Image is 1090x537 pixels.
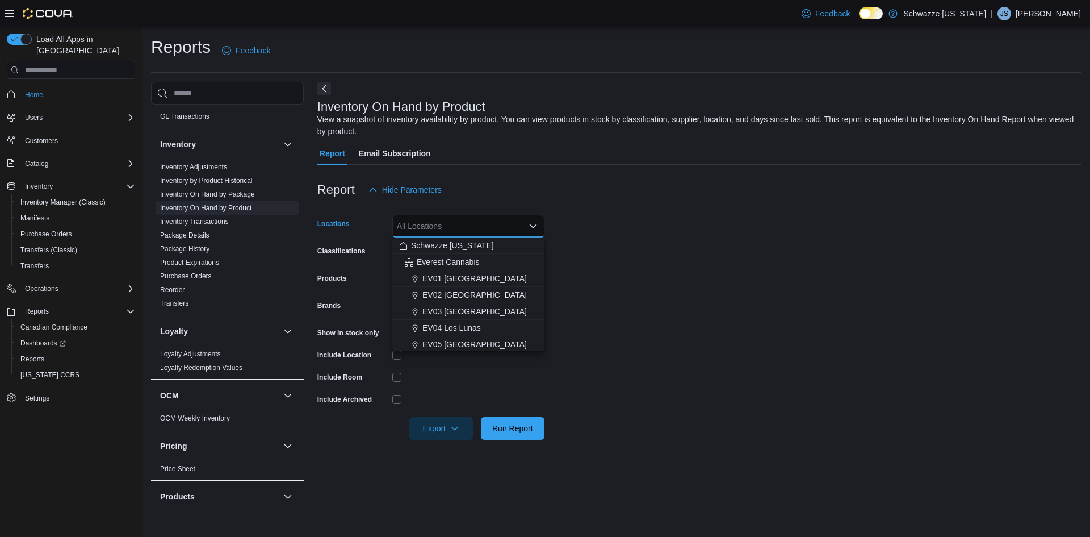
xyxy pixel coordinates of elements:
[160,272,212,281] span: Purchase Orders
[160,299,188,308] span: Transfers
[20,111,47,124] button: Users
[11,367,140,383] button: [US_STATE] CCRS
[20,245,77,255] span: Transfers (Classic)
[11,351,140,367] button: Reports
[2,132,140,149] button: Customers
[20,111,135,124] span: Users
[422,322,481,334] span: EV04 Los Lunas
[2,156,140,172] button: Catalog
[16,259,53,273] a: Transfers
[160,177,253,185] a: Inventory by Product Historical
[492,423,533,434] span: Run Report
[392,336,544,353] button: EV05 [GEOGRAPHIC_DATA]
[16,195,135,209] span: Inventory Manager (Classic)
[317,351,371,360] label: Include Location
[16,259,135,273] span: Transfers
[2,86,140,102] button: Home
[20,180,135,193] span: Inventory
[160,465,195,473] a: Price Sheet
[7,81,135,436] nav: Complex example
[392,320,544,336] button: EV04 Los Lunas
[317,395,372,404] label: Include Archived
[422,306,527,317] span: EV03 [GEOGRAPHIC_DATA]
[151,462,304,480] div: Pricing
[160,113,209,120] a: GL Transactions
[859,7,883,19] input: Dark Mode
[2,390,140,406] button: Settings
[160,244,209,253] span: Package History
[281,138,295,151] button: Inventory
[20,355,44,364] span: Reports
[23,8,73,19] img: Cova
[25,90,43,99] span: Home
[16,368,84,382] a: [US_STATE] CCRS
[2,281,140,297] button: Operations
[32,34,135,56] span: Load All Apps in [GEOGRAPHIC_DATA]
[160,163,227,171] a: Inventory Adjustments
[529,222,538,231] button: Close list of options
[160,350,221,358] a: Loyalty Adjustments
[903,7,986,20] p: Schwazze [US_STATE]
[20,230,72,239] span: Purchase Orders
[417,256,480,268] span: Everest Cannabis
[1016,7,1081,20] p: [PERSON_NAME]
[481,417,544,440] button: Run Report
[16,243,135,257] span: Transfers (Classic)
[160,245,209,253] a: Package History
[16,320,92,334] a: Canadian Compliance
[20,305,135,318] span: Reports
[392,303,544,320] button: EV03 [GEOGRAPHIC_DATA]
[160,363,242,372] span: Loyalty Redemption Values
[317,100,485,114] h3: Inventory On Hand by Product
[411,240,494,251] span: Schwazze [US_STATE]
[317,183,355,197] h3: Report
[281,389,295,402] button: OCM
[317,301,341,310] label: Brands
[160,203,251,213] span: Inventory On Hand by Product
[151,160,304,315] div: Inventory
[11,226,140,242] button: Purchase Orders
[11,319,140,335] button: Canadian Compliance
[317,219,350,228] label: Locations
[815,8,850,19] span: Feedback
[160,190,255,199] span: Inventory On Hand by Package
[317,328,379,338] label: Show in stock only
[20,339,66,348] span: Dashboards
[11,242,140,258] button: Transfers (Classic)
[20,305,53,318] button: Reports
[16,211,54,225] a: Manifests
[20,371,79,380] span: [US_STATE] CCRS
[160,176,253,185] span: Inventory by Product Historical
[11,194,140,210] button: Inventory Manager (Classic)
[20,157,135,170] span: Catalog
[997,7,1011,20] div: Jesse Scott
[160,491,279,502] button: Products
[317,114,1075,138] div: View a snapshot of inventory availability by product. You can view products in stock by classific...
[16,227,135,241] span: Purchase Orders
[160,414,230,422] a: OCM Weekly Inventory
[20,282,63,295] button: Operations
[11,258,140,274] button: Transfers
[151,36,211,59] h1: Reports
[281,324,295,338] button: Loyalty
[797,2,854,25] a: Feedback
[281,490,295,503] button: Products
[160,112,209,121] span: GL Transactions
[160,390,279,401] button: OCM
[2,110,140,126] button: Users
[25,113,43,122] span: Users
[20,134,62,148] a: Customers
[16,352,135,366] span: Reports
[160,204,251,212] a: Inventory On Hand by Product
[422,273,527,284] span: EV01 [GEOGRAPHIC_DATA]
[151,411,304,430] div: OCM
[20,157,53,170] button: Catalog
[25,159,48,168] span: Catalog
[160,364,242,372] a: Loyalty Redemption Values
[160,139,279,150] button: Inventory
[20,391,135,405] span: Settings
[160,218,229,226] a: Inventory Transactions
[422,339,527,350] span: EV05 [GEOGRAPHIC_DATA]
[20,198,106,207] span: Inventory Manager (Classic)
[16,320,135,334] span: Canadian Compliance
